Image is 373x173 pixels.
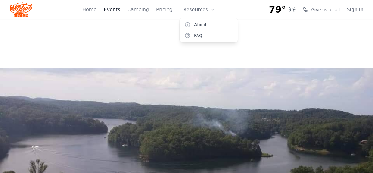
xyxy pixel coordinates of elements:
span: Give us a call [311,7,340,13]
a: Give us a call [303,7,340,13]
a: FAQ [180,30,238,41]
a: Camping [127,6,149,13]
a: Events [104,6,120,13]
a: Pricing [156,6,172,13]
img: Wildcat Logo [10,2,32,17]
a: Sign In [347,6,363,13]
button: Resources [180,4,219,16]
span: 79° [269,4,286,15]
a: About [180,19,238,30]
a: Home [82,6,96,13]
